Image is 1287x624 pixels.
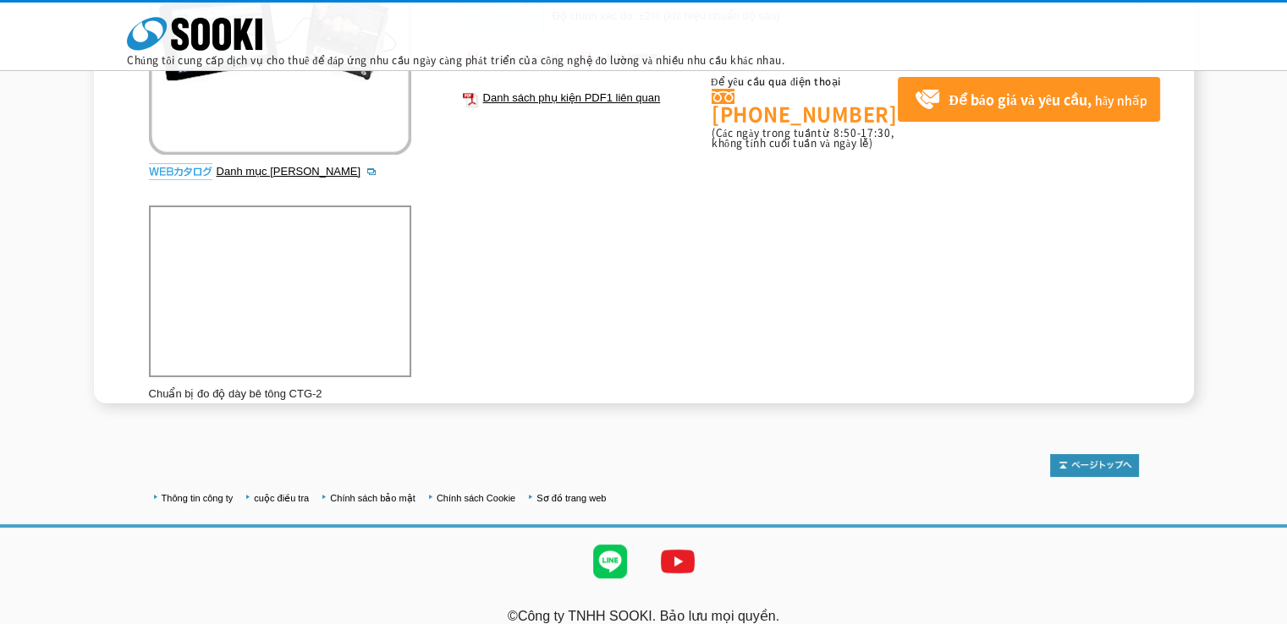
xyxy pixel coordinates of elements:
[711,74,841,89] font: Để yêu cầu qua điện thoại
[861,125,891,140] font: 17:30
[330,493,415,503] a: Chính sách bảo mật
[644,528,712,595] img: YouTube
[949,89,1092,109] font: Để báo giá và yêu cầu,
[217,165,361,178] font: Danh mục [PERSON_NAME]
[508,609,779,623] font: ©Công ty TNHH SOOKI. Bảo lưu mọi quyền.
[712,89,898,123] a: [PHONE_NUMBER]
[254,493,309,503] a: cuộc điều tra
[712,125,817,140] font: (Các ngày trong tuần
[437,493,515,503] a: Chính sách Cookie
[712,125,894,151] font: , không tính cuối tuần và ngày lễ)
[1050,454,1139,477] img: Trở lại đầu trang
[712,99,897,128] font: [PHONE_NUMBER]
[149,163,212,180] img: Danh mục web
[217,165,378,178] a: Danh mục [PERSON_NAME]
[857,125,861,140] font: -
[817,125,857,140] font: từ 8:50
[127,52,784,68] font: Chúng tôi cung cấp dịch vụ cho thuê để đáp ứng nhu cầu ngày càng phát triển của công nghệ đo lườn...
[915,91,1147,151] font: hãy nhấp vào đây
[149,387,322,400] font: Chuẩn bị đo độ dày bê tông CTG-2
[898,77,1160,122] a: Để báo giá và yêu cầu,hãy nhấp vào đây
[576,528,644,595] img: ĐƯỜNG KẺ
[162,493,234,503] a: Thông tin công ty
[536,493,606,503] a: Sơ đồ trang web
